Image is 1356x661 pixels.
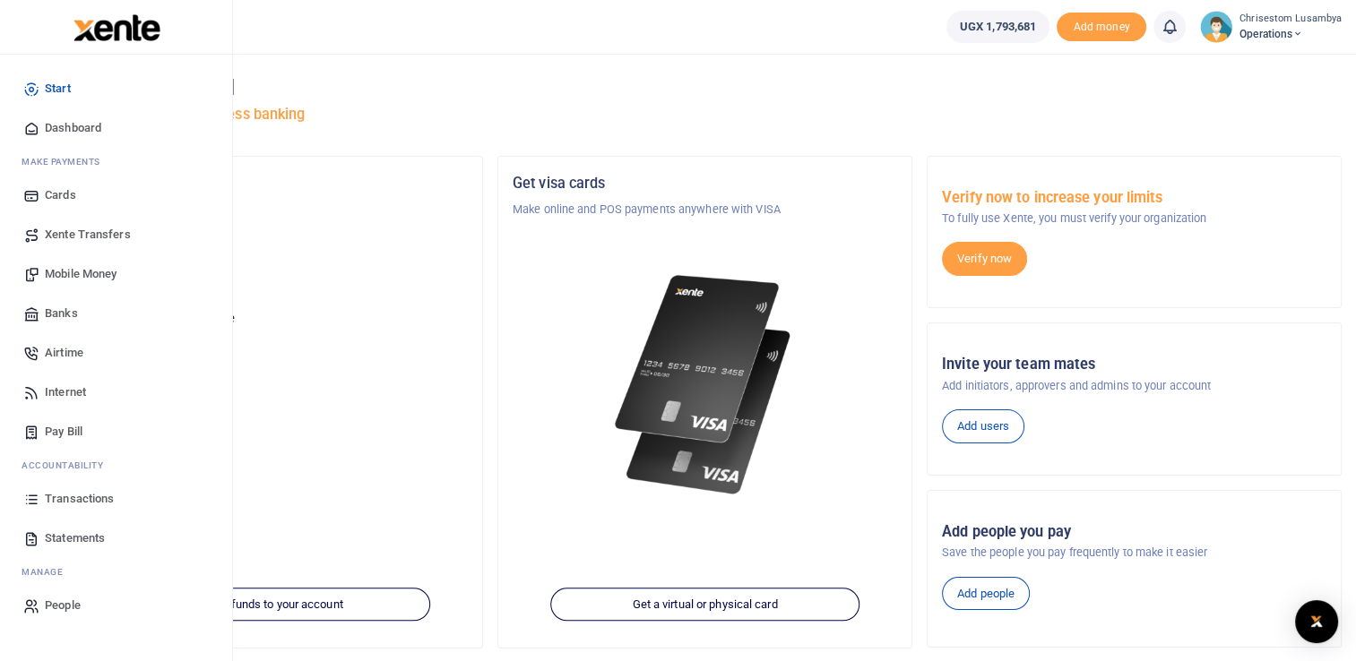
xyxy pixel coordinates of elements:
[942,377,1326,395] p: Add initiators, approvers and admins to your account
[14,586,218,625] a: People
[14,148,218,176] li: M
[14,558,218,586] li: M
[45,265,117,283] span: Mobile Money
[1057,13,1146,42] span: Add money
[942,523,1326,541] h5: Add people you pay
[513,175,897,193] h5: Get visa cards
[14,451,218,479] li: Ac
[939,11,1057,43] li: Wallet ballance
[83,310,468,328] p: Your current account balance
[35,459,103,472] span: countability
[960,18,1036,36] span: UGX 1,793,681
[942,210,1326,227] p: To fully use Xente, you must verify your organization
[1057,13,1146,42] li: Toup your wallet
[1295,600,1338,643] div: Open Intercom Messenger
[942,577,1030,611] a: Add people
[45,490,114,508] span: Transactions
[73,14,160,41] img: logo-large
[68,106,1342,124] h5: Welcome to better business banking
[14,176,218,215] a: Cards
[83,175,468,193] h5: Organization
[14,373,218,412] a: Internet
[942,189,1326,207] h5: Verify now to increase your limits
[14,479,218,519] a: Transactions
[550,588,860,622] a: Get a virtual or physical card
[14,215,218,254] a: Xente Transfers
[14,108,218,148] a: Dashboard
[45,226,131,244] span: Xente Transfers
[14,333,218,373] a: Airtime
[1239,12,1342,27] small: Chrisestom Lusambya
[45,119,101,137] span: Dashboard
[45,305,78,322] span: Banks
[30,565,64,579] span: anage
[942,409,1024,443] a: Add users
[121,588,431,622] a: Add funds to your account
[45,423,82,441] span: Pay Bill
[942,242,1027,276] a: Verify now
[14,254,218,294] a: Mobile Money
[1239,26,1342,42] span: Operations
[14,519,218,558] a: Statements
[83,332,468,350] h5: UGX 1,793,681
[1200,11,1232,43] img: profile-user
[942,356,1326,373] h5: Invite your team mates
[72,20,160,33] a: logo-small logo-large logo-large
[68,77,1342,97] h4: Hello [PERSON_NAME]
[30,155,100,168] span: ake Payments
[14,294,218,333] a: Banks
[45,597,81,614] span: People
[45,344,83,362] span: Airtime
[83,270,468,288] p: Operations
[45,80,71,98] span: Start
[609,262,801,509] img: xente-_physical_cards.png
[946,11,1049,43] a: UGX 1,793,681
[45,529,105,547] span: Statements
[1200,11,1342,43] a: profile-user Chrisestom Lusambya Operations
[83,244,468,262] h5: Account
[14,69,218,108] a: Start
[942,544,1326,562] p: Save the people you pay frequently to make it easier
[45,383,86,401] span: Internet
[45,186,76,204] span: Cards
[83,201,468,219] p: INNOVATION VILLAGE
[14,412,218,451] a: Pay Bill
[1057,19,1146,32] a: Add money
[513,201,897,219] p: Make online and POS payments anywhere with VISA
